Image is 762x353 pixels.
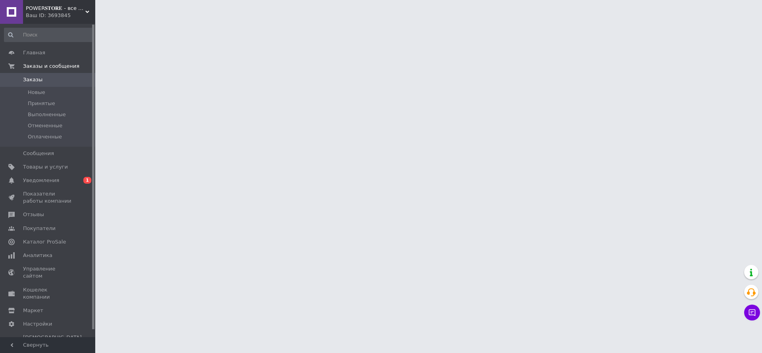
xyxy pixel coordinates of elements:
[26,5,85,12] span: POWER𝐒𝐓𝐎𝐑𝐄 - все заказы на дисплеи должны быть согласованы
[23,252,52,259] span: Аналитика
[23,177,59,184] span: Уведомления
[23,190,73,205] span: Показатели работы компании
[744,305,760,320] button: Чат с покупателем
[28,111,66,118] span: Выполненные
[23,63,79,70] span: Заказы и сообщения
[28,100,55,107] span: Принятые
[23,225,56,232] span: Покупатели
[23,211,44,218] span: Отзывы
[23,238,66,246] span: Каталог ProSale
[23,265,73,280] span: Управление сайтом
[23,307,43,314] span: Маркет
[23,76,42,83] span: Заказы
[28,133,62,140] span: Оплаченные
[23,49,45,56] span: Главная
[83,177,91,184] span: 1
[28,89,45,96] span: Новые
[23,150,54,157] span: Сообщения
[23,163,68,171] span: Товары и услуги
[28,122,62,129] span: Отмененные
[4,28,94,42] input: Поиск
[23,286,73,301] span: Кошелек компании
[26,12,95,19] div: Ваш ID: 3693845
[23,320,52,328] span: Настройки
